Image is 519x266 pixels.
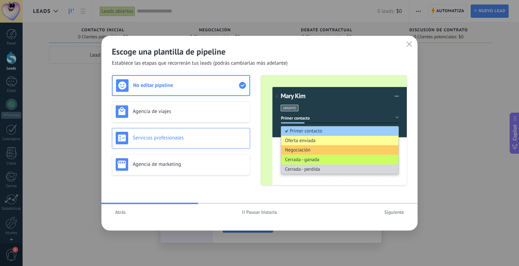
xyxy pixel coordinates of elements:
[133,161,246,168] h3: Agencia de marketing
[112,60,288,67] span: Establece las etapas que recorrerán tus leads (podrás cambiarlas más adelante)
[112,46,407,57] h2: Escoge una plantilla de pipeline
[133,82,239,89] h3: No editar pipeline
[115,210,126,215] span: Atrás
[112,207,129,217] button: Atrás
[133,108,246,115] h3: Agencia de viajes
[133,135,246,141] h3: Servicios profesionales
[384,210,404,215] span: Siguiente
[381,207,407,217] button: Siguiente
[239,207,280,217] button: Pausar historia
[246,210,277,215] span: Pausar historia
